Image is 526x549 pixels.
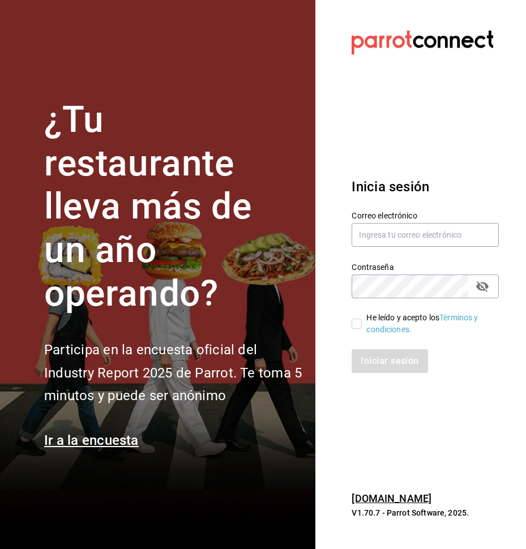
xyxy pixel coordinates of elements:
[352,211,499,219] label: Correo electrónico
[44,432,139,448] a: Ir a la encuesta
[366,313,478,334] a: Términos y condiciones.
[366,312,490,336] div: He leído y acepto los
[352,177,499,197] h3: Inicia sesión
[352,492,431,504] a: [DOMAIN_NAME]
[352,263,499,271] label: Contraseña
[473,277,492,296] button: passwordField
[44,338,302,408] h2: Participa en la encuesta oficial del Industry Report 2025 de Parrot. Te toma 5 minutos y puede se...
[352,507,499,518] p: V1.70.7 - Parrot Software, 2025.
[44,98,302,316] h1: ¿Tu restaurante lleva más de un año operando?
[352,223,499,247] input: Ingresa tu correo electrónico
